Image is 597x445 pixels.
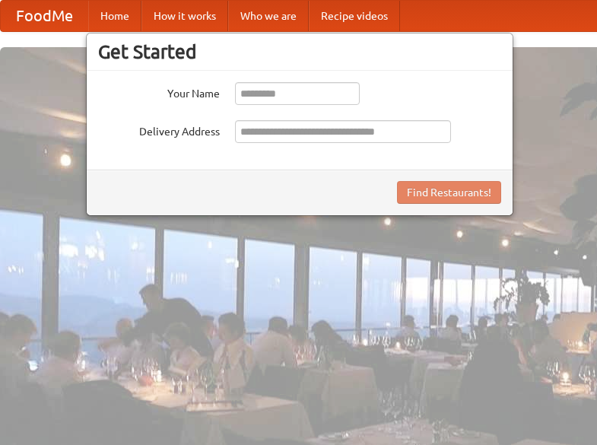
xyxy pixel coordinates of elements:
[228,1,309,31] a: Who we are
[98,40,501,63] h3: Get Started
[309,1,400,31] a: Recipe videos
[98,82,220,101] label: Your Name
[397,181,501,204] button: Find Restaurants!
[98,120,220,139] label: Delivery Address
[88,1,141,31] a: Home
[141,1,228,31] a: How it works
[1,1,88,31] a: FoodMe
